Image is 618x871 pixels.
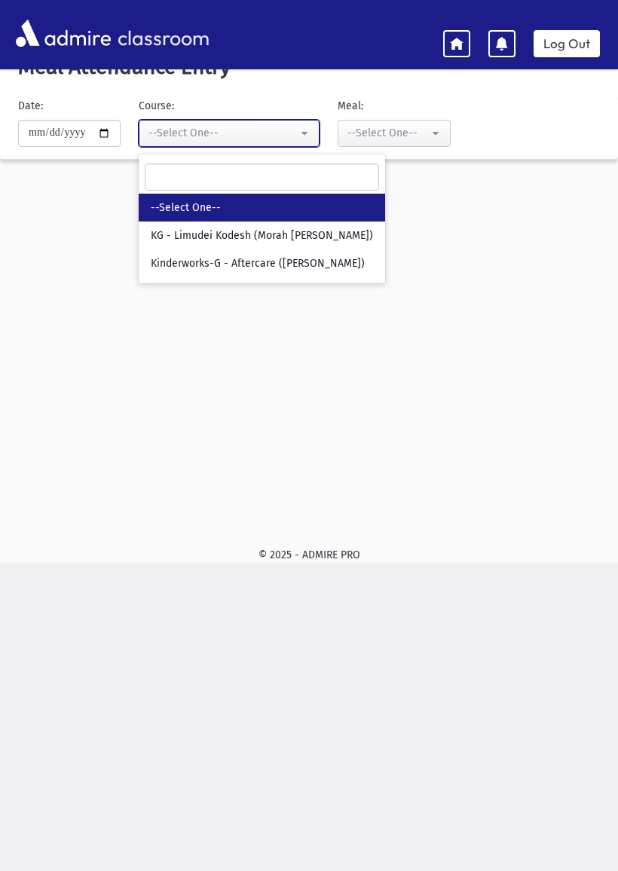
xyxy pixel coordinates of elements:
div: --Select One-- [148,125,298,141]
span: Kinderworks-G - Aftercare ([PERSON_NAME]) [151,256,365,271]
div: --Select One-- [347,125,429,141]
label: Course: [139,98,174,114]
label: Date: [18,98,43,114]
label: Meal: [338,98,363,114]
a: Log Out [534,30,600,57]
button: --Select One-- [139,120,320,147]
span: classroom [115,14,210,53]
span: --Select One-- [151,200,221,215]
button: --Select One-- [338,120,451,147]
input: Search [145,164,379,191]
div: © 2025 - ADMIRE PRO [12,547,606,563]
span: KG - Limudei Kodesh (Morah [PERSON_NAME]) [151,228,373,243]
img: AdmirePro [12,16,115,50]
